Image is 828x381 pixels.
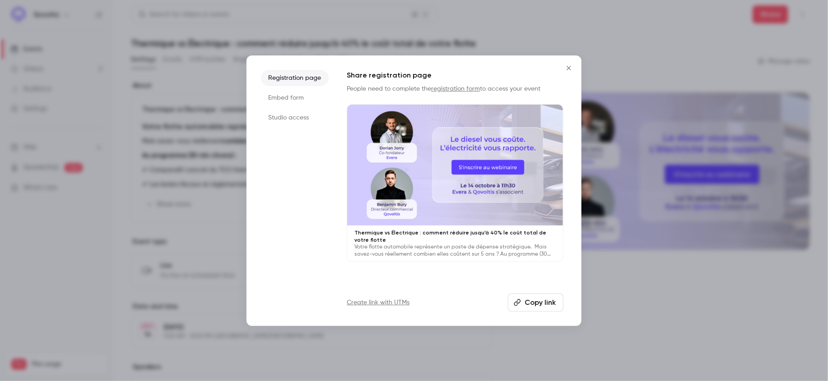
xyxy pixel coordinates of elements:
[354,243,556,258] p: Votre flotte automobile représente un poste de dépense stratégique. Mais savez-vous réellement co...
[261,90,329,106] li: Embed form
[261,110,329,126] li: Studio access
[347,104,563,262] a: Thermique vs Électrique : comment réduire jusqu’à 40% le coût total de votre flotteVotre flotte a...
[347,70,563,81] h1: Share registration page
[560,59,578,77] button: Close
[354,229,556,243] p: Thermique vs Électrique : comment réduire jusqu’à 40% le coût total de votre flotte
[431,86,480,92] a: registration form
[347,84,563,93] p: People need to complete the to access your event
[261,70,329,86] li: Registration page
[347,298,409,307] a: Create link with UTMs
[508,294,563,312] button: Copy link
